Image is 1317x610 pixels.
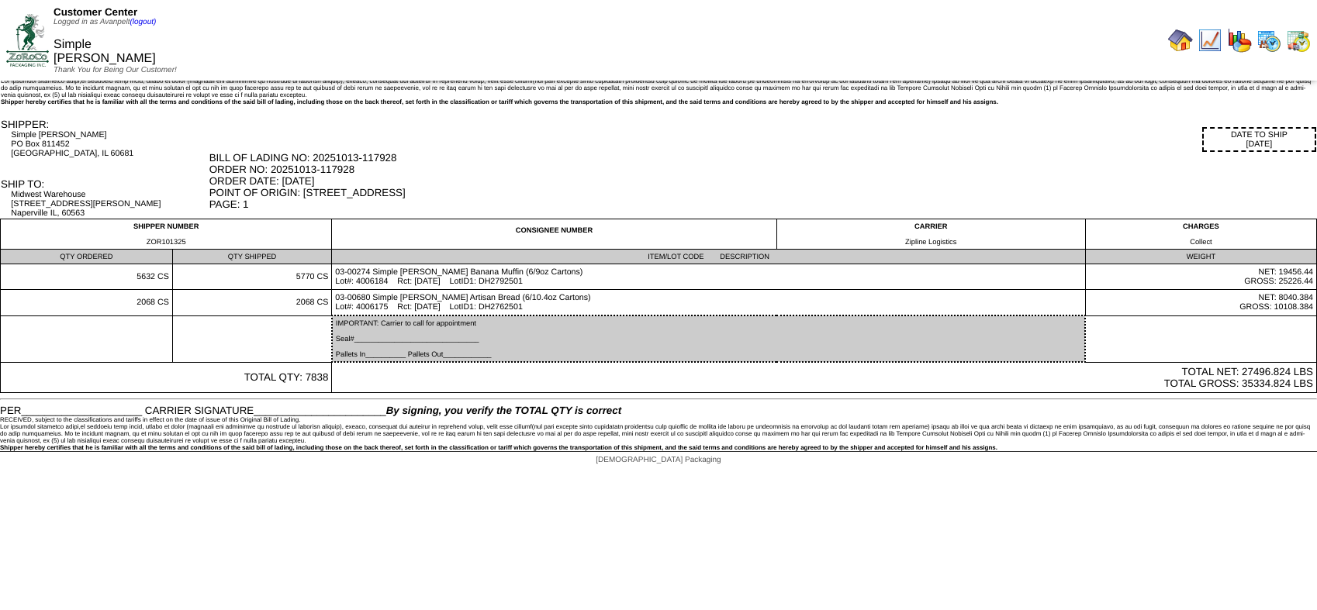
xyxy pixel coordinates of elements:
img: graph.gif [1227,28,1252,53]
td: CARRIER [776,219,1085,250]
td: TOTAL NET: 27496.824 LBS TOTAL GROSS: 35334.824 LBS [332,362,1317,393]
span: Logged in as Avanpelt [54,18,156,26]
img: calendarprod.gif [1257,28,1281,53]
td: NET: 19456.44 GROSS: 25226.44 [1085,264,1316,290]
div: SHIPPER: [1,119,208,130]
td: 5770 CS [172,264,332,290]
img: home.gif [1168,28,1193,53]
td: SHIPPER NUMBER [1,219,332,250]
td: CHARGES [1085,219,1316,250]
div: Shipper hereby certifies that he is familiar with all the terms and conditions of the said bill o... [1,98,1316,105]
div: ZOR101325 [4,238,328,246]
td: WEIGHT [1085,250,1316,264]
td: ITEM/LOT CODE DESCRIPTION [332,250,1086,264]
div: Zipline Logistics [780,238,1082,246]
img: line_graph.gif [1198,28,1222,53]
td: IMPORTANT: Carrier to call for appointment Seal#_______________________________ Pallets In_______... [332,315,1086,362]
td: QTY SHIPPED [172,250,332,264]
span: Thank You for Being Our Customer! [54,66,177,74]
td: CONSIGNEE NUMBER [332,219,776,250]
div: SHIP TO: [1,178,208,190]
span: By signing, you verify the TOTAL QTY is correct [386,405,621,416]
td: NET: 8040.384 GROSS: 10108.384 [1085,290,1316,316]
div: Midwest Warehouse [STREET_ADDRESS][PERSON_NAME] Naperville IL, 60563 [11,190,207,218]
td: 2068 CS [172,290,332,316]
span: Simple [PERSON_NAME] [54,38,156,65]
span: [DEMOGRAPHIC_DATA] Packaging [596,456,721,464]
td: TOTAL QTY: 7838 [1,362,332,393]
div: Collect [1089,238,1313,246]
div: BILL OF LADING NO: 20251013-117928 ORDER NO: 20251013-117928 ORDER DATE: [DATE] POINT OF ORIGIN: ... [209,152,1316,210]
div: Simple [PERSON_NAME] PO Box 811452 [GEOGRAPHIC_DATA], IL 60681 [11,130,207,158]
td: QTY ORDERED [1,250,173,264]
td: 03-00274 Simple [PERSON_NAME] Banana Muffin (6/9oz Cartons) Lot#: 4006184 Rct: [DATE] LotID1: DH2... [332,264,1086,290]
td: 5632 CS [1,264,173,290]
span: Customer Center [54,6,137,18]
a: (logout) [130,18,156,26]
img: calendarinout.gif [1286,28,1311,53]
img: ZoRoCo_Logo(Green%26Foil)%20jpg.webp [6,14,49,66]
td: 03-00680 Simple [PERSON_NAME] Artisan Bread (6/10.4oz Cartons) Lot#: 4006175 Rct: [DATE] LotID1: ... [332,290,1086,316]
td: 2068 CS [1,290,173,316]
div: DATE TO SHIP [DATE] [1202,127,1316,152]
